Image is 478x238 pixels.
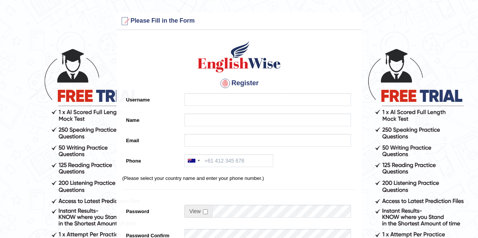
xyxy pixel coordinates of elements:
div: Australia: +61 [185,155,202,167]
p: (Please select your country name and enter your phone number.) [122,175,356,182]
input: Show/Hide Password [203,209,208,214]
label: Phone [122,154,181,164]
h4: Register [122,77,356,89]
input: +61 412 345 678 [184,154,273,167]
img: Logo of English Wise create a new account for intelligent practice with AI [196,40,282,74]
h3: Please Fill in the Form [119,15,360,27]
label: Email [122,134,181,144]
label: Username [122,93,181,103]
label: Name [122,114,181,124]
label: Password [122,205,181,215]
